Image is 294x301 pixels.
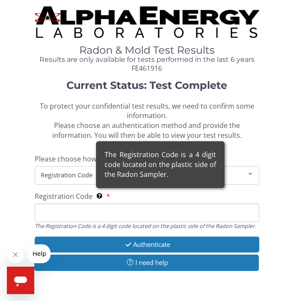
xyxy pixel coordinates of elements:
iframe: Button to launch messaging window [7,267,34,294]
h4: Results are only available for tests performed in the last 6 years [35,56,260,64]
span: Registration Code [35,192,93,201]
span: Email [40,153,58,162]
iframe: Close message [7,246,24,263]
div: The Registration Code is a 4 digit code located on the plastic side of the Radon Sampler. [96,141,225,188]
strong: Current Status: Test Complete [66,79,227,91]
h1: Radon & Mold Test Results [35,45,260,56]
button: Authenticate [35,237,260,252]
div: The Registration Code is a 4 digit code located on the plastic side of the Radon Sampler. [35,222,260,230]
img: TightCrop.jpg [35,6,260,38]
button: I need help [34,255,259,271]
iframe: Message from company [27,244,51,263]
span: FE461916 [132,64,162,73]
span: Registration Code [39,170,242,179]
span: Registration Code [40,119,101,128]
span: Phone # [40,136,67,145]
span: Zip/Postal Code [40,101,91,111]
